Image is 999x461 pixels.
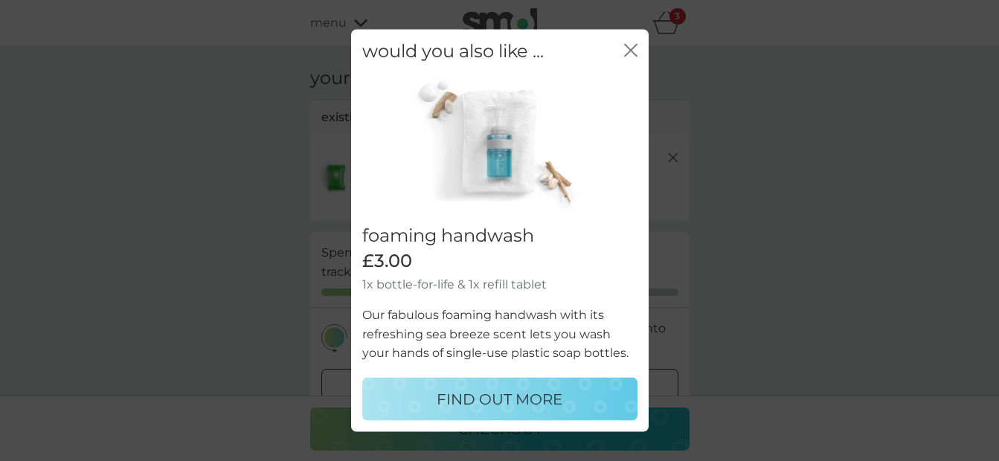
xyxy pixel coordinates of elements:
[362,306,637,363] p: Our fabulous foaming handwash with its refreshing sea breeze scent lets you wash your hands of si...
[362,250,412,271] span: £3.00
[437,387,562,410] p: FIND OUT MORE
[624,44,637,59] button: close
[362,377,637,420] button: FIND OUT MORE
[362,41,544,62] h2: would you also like ...
[362,225,637,246] h2: foaming handwash
[362,275,637,294] p: 1x bottle-for-life & 1x refill tablet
